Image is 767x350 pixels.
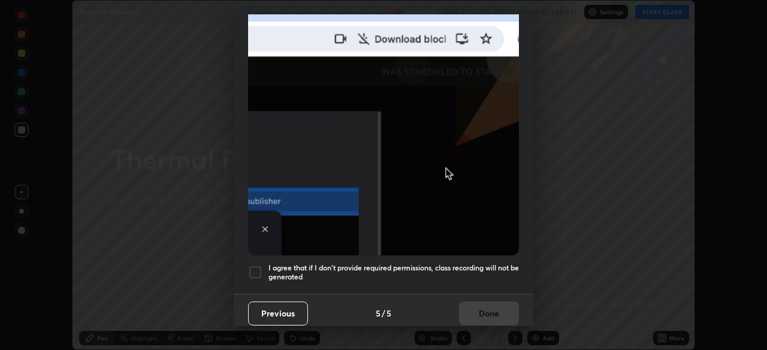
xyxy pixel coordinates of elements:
h4: 5 [386,307,391,319]
h4: 5 [376,307,381,319]
h4: / [382,307,385,319]
button: Previous [248,302,308,325]
h5: I agree that if I don't provide required permissions, class recording will not be generated [268,263,519,282]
